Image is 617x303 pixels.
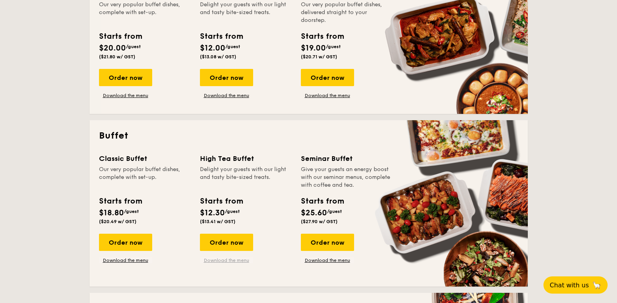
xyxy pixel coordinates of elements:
div: Seminar Buffet [301,153,392,164]
span: 🦙 [592,281,601,290]
div: Our very popular buffet dishes, complete with set-up. [99,1,191,24]
div: Starts from [200,195,243,207]
span: $18.80 [99,208,124,218]
span: ($20.71 w/ GST) [301,54,337,60]
div: Order now [200,234,253,251]
a: Download the menu [99,92,152,99]
span: /guest [327,209,342,214]
span: $20.00 [99,43,126,53]
div: Delight your guests with our light and tasty bite-sized treats. [200,1,291,24]
div: High Tea Buffet [200,153,291,164]
a: Download the menu [301,92,354,99]
span: $12.00 [200,43,225,53]
span: ($27.90 w/ GST) [301,219,338,224]
div: Give your guests an energy boost with our seminar menus, complete with coffee and tea. [301,166,392,189]
a: Download the menu [200,92,253,99]
span: ($21.80 w/ GST) [99,54,135,60]
span: ($20.49 w/ GST) [99,219,137,224]
div: Order now [99,69,152,86]
span: ($13.41 w/ GST) [200,219,236,224]
div: Delight your guests with our light and tasty bite-sized treats. [200,166,291,189]
span: /guest [225,209,240,214]
div: Classic Buffet [99,153,191,164]
span: /guest [326,44,341,49]
span: /guest [126,44,141,49]
a: Download the menu [200,257,253,263]
span: Chat with us [550,281,589,289]
div: Order now [200,69,253,86]
span: /guest [124,209,139,214]
div: Starts from [99,31,142,42]
div: Our very popular buffet dishes, delivered straight to your doorstep. [301,1,392,24]
span: $12.30 [200,208,225,218]
div: Starts from [200,31,243,42]
a: Download the menu [99,257,152,263]
div: Starts from [99,195,142,207]
div: Starts from [301,31,344,42]
span: $19.00 [301,43,326,53]
span: $25.60 [301,208,327,218]
div: Starts from [301,195,344,207]
div: Order now [301,234,354,251]
h2: Buffet [99,130,518,142]
span: /guest [225,44,240,49]
button: Chat with us🦙 [543,276,608,294]
div: Our very popular buffet dishes, complete with set-up. [99,166,191,189]
a: Download the menu [301,257,354,263]
div: Order now [301,69,354,86]
span: ($13.08 w/ GST) [200,54,236,60]
div: Order now [99,234,152,251]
